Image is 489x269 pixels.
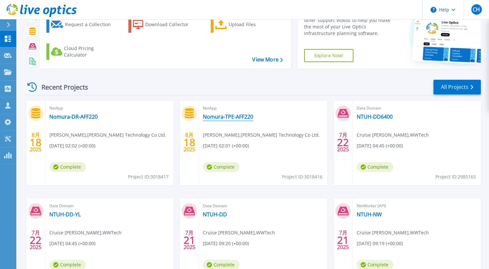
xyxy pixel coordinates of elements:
[203,113,253,120] a: Nomura-TPE-AFF220
[29,130,42,154] div: 8月 2025
[203,162,239,172] span: Complete
[203,142,249,149] span: [DATE] 02:01 (+00:00)
[46,16,119,33] a: Request a Collection
[49,211,81,218] a: NTUH-DD-YL
[46,43,119,60] a: Cloud Pricing Calculator
[357,105,477,112] span: Data Domain
[183,228,196,252] div: 7月 2025
[203,105,323,112] span: NetApp
[357,229,429,236] span: Cruise [PERSON_NAME] , WWTech
[304,49,354,62] a: Explore Now!
[49,131,166,139] span: [PERSON_NAME] , [PERSON_NAME] Technology Co Ltd.
[49,105,170,112] span: NetApp
[25,79,97,95] div: Recent Projects
[145,18,198,31] div: Download Collector
[49,202,170,210] span: Data Domain
[203,202,323,210] span: Data Domain
[337,237,349,243] span: 21
[128,173,169,180] span: Project ID: 3018417
[229,18,281,31] div: Upload Files
[357,211,382,218] a: NTUH-NW
[49,162,86,172] span: Complete
[203,131,320,139] span: [PERSON_NAME] , [PERSON_NAME] Technology Co Ltd.
[282,173,322,180] span: Project ID: 3018416
[49,113,98,120] a: Nomura-DR-AFF220
[203,211,227,218] a: NTUH-DD
[435,173,476,180] span: Project ID: 2985165
[357,113,393,120] a: NTUH-DD6400
[473,7,480,12] span: CH
[30,237,41,243] span: 22
[304,10,396,37] div: Find tutorials, instructional guides and other support videos to help you make the most of your L...
[49,142,95,149] span: [DATE] 02:02 (+00:00)
[211,16,284,33] a: Upload Files
[357,202,477,210] span: NetWorker (API)
[29,228,42,252] div: 7月 2025
[184,237,195,243] span: 21
[337,228,349,252] div: 7月 2025
[337,140,349,145] span: 22
[252,57,283,63] a: View More
[30,140,41,145] span: 18
[357,162,393,172] span: Complete
[357,240,403,247] span: [DATE] 09:19 (+00:00)
[128,16,201,33] a: Download Collector
[49,240,95,247] span: [DATE] 04:45 (+00:00)
[184,140,195,145] span: 18
[64,45,116,58] div: Cloud Pricing Calculator
[65,18,117,31] div: Request a Collection
[203,240,249,247] span: [DATE] 09:20 (+00:00)
[49,229,122,236] span: Cruise [PERSON_NAME] , WWTech
[337,130,349,154] div: 7月 2025
[203,229,275,236] span: Cruise [PERSON_NAME] , WWTech
[357,131,429,139] span: Cruise [PERSON_NAME] , WWTech
[183,130,196,154] div: 8月 2025
[433,80,481,94] a: All Projects
[357,142,403,149] span: [DATE] 04:45 (+00:00)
